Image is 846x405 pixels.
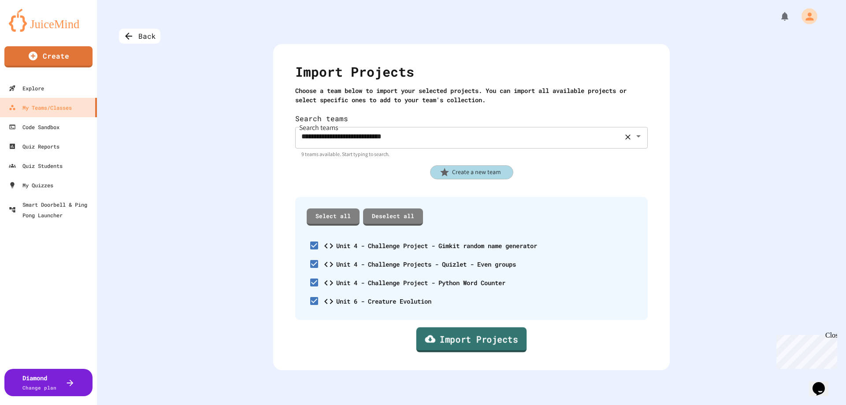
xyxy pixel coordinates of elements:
div: My Quizzes [9,180,53,190]
div: Choose a team below to import your selected projects. You can import all available projects or se... [295,86,648,104]
p: 9 teams available. Start typing to search. [301,150,642,159]
div: Unit 4 - Challenge Project - Gimkit random name generator [336,241,537,250]
a: Select all [307,208,360,226]
div: Smart Doorbell & Ping Pong Launcher [9,199,93,220]
div: Unit 6 - Creature Evolution [336,297,431,306]
div: Quiz Students [9,160,63,171]
div: Quiz Reports [9,141,59,152]
a: Import Projects [416,327,527,353]
iframe: chat widget [809,370,837,396]
div: Back [119,29,160,44]
span: Create a new team [447,167,506,177]
button: Open [632,130,645,142]
div: My Teams/Classes [9,102,72,113]
div: Import Projects [295,62,648,86]
button: DiamondChange plan [4,369,93,396]
label: Search teams [295,113,648,124]
div: Explore [9,83,44,93]
div: Diamond [22,373,56,392]
iframe: chat widget [773,331,837,369]
div: Create a new team [430,165,513,179]
a: Deselect all [363,208,423,226]
div: Unit 4 - Challenge Project - Python Word Counter [336,278,505,287]
a: Create [4,46,93,67]
div: Code Sandbox [9,122,59,132]
div: My Account [792,6,820,26]
div: My Notifications [763,9,792,24]
img: logo-orange.svg [9,9,88,32]
div: Chat with us now!Close [4,4,61,56]
button: Clear [623,131,632,141]
div: Unit 4 - Challenge Projects - Quizlet - Even groups [336,260,516,269]
span: Change plan [22,384,56,391]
